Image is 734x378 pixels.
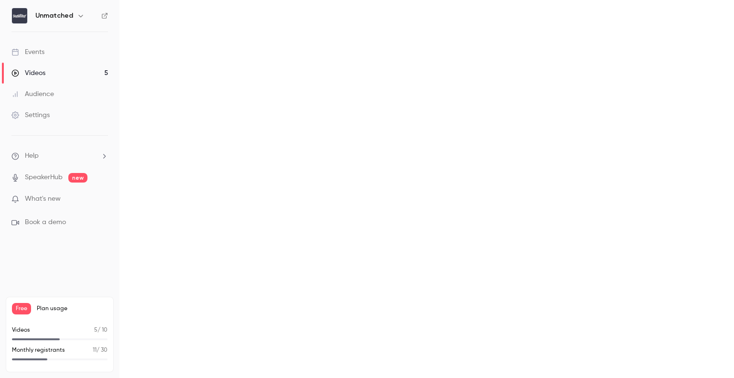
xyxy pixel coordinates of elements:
p: Videos [12,326,30,335]
h6: Unmatched [35,11,73,21]
span: 11 [93,347,97,353]
span: Free [12,303,31,314]
span: What's new [25,194,61,204]
span: Plan usage [37,305,108,313]
iframe: Noticeable Trigger [97,195,108,204]
p: / 10 [94,326,108,335]
span: new [68,173,87,183]
a: SpeakerHub [25,173,63,183]
p: Monthly registrants [12,346,65,355]
div: Videos [11,68,45,78]
img: Unmatched [12,8,27,23]
p: / 30 [93,346,108,355]
li: help-dropdown-opener [11,151,108,161]
div: Events [11,47,44,57]
span: Book a demo [25,217,66,227]
span: Help [25,151,39,161]
div: Settings [11,110,50,120]
div: Audience [11,89,54,99]
span: 5 [94,327,97,333]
